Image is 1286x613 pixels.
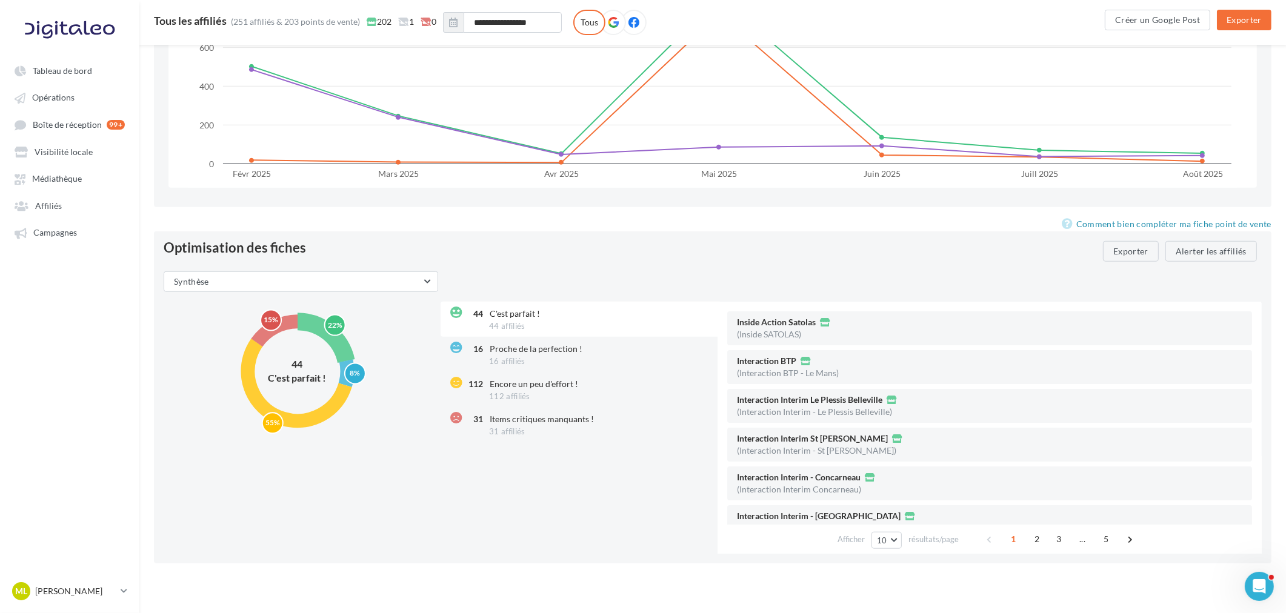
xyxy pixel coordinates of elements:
[107,120,125,130] div: 99+
[1062,217,1271,231] a: Comment bien compléter ma fiche point de vente
[164,271,438,292] button: Synthèse
[737,396,882,404] span: Interaction Interim Le Plessis Belleville
[7,113,132,136] a: Boîte de réception 99+
[7,194,132,216] a: Affiliés
[737,369,839,377] div: (Interaction BTP - Le Mans)
[864,168,901,179] text: Juin 2025
[164,241,306,254] div: Optimisation des fiches
[350,369,360,378] text: 8%
[489,321,525,331] span: 44 affiliés
[10,580,130,603] a: ML [PERSON_NAME]
[33,228,77,238] span: Campagnes
[490,308,540,319] span: C'est parfait !
[15,585,27,597] span: ML
[7,59,132,81] a: Tableau de bord
[1103,241,1159,262] button: Exporter
[468,378,483,390] div: 112
[32,174,82,184] span: Médiathèque
[490,414,594,424] span: Items critiques manquants !
[32,93,75,103] span: Opérations
[877,535,887,545] span: 10
[1217,10,1271,30] button: Exporter
[737,357,796,365] span: Interaction BTP
[231,16,360,28] div: (251 affiliés & 203 points de vente)
[737,446,896,455] div: (Interaction Interim - St [PERSON_NAME])
[838,534,865,545] span: Afficher
[737,434,888,443] span: Interaction Interim St [PERSON_NAME]
[490,343,582,354] span: Proche de la perfection !
[468,413,483,425] div: 31
[737,473,861,482] span: Interaction Interim - Concarneau
[544,168,579,179] text: Avr 2025
[737,408,892,416] div: (Interaction Interim - Le Plessis Belleville)
[737,512,901,520] span: Interaction Interim - [GEOGRAPHIC_DATA]
[1021,168,1058,179] text: Juill 2025
[871,532,902,549] button: 10
[1004,529,1023,549] span: 1
[1245,572,1274,601] iframe: Intercom live chat
[7,167,132,189] a: Médiathèque
[398,16,414,28] span: 1
[174,276,209,287] span: Synthèse
[701,168,737,179] text: Mai 2025
[490,379,578,389] span: Encore un peu d'effort !
[737,330,801,339] div: (Inside SATOLAS)
[1073,529,1092,549] span: ...
[33,65,92,76] span: Tableau de bord
[737,485,861,494] div: (Interaction Interim Concarneau)
[7,221,132,243] a: Campagnes
[367,16,391,28] span: 202
[737,318,816,326] span: Inside Action Satolas
[33,119,102,130] span: Boîte de réception
[264,316,278,325] text: 15%
[468,343,483,355] div: 16
[233,168,271,179] text: Févr 2025
[421,16,436,28] span: 0
[489,356,525,366] span: 16 affiliés
[35,585,116,597] p: [PERSON_NAME]
[7,141,132,162] a: Visibilité locale
[7,86,132,108] a: Opérations
[199,120,214,130] text: 200
[378,168,419,179] text: Mars 2025
[908,534,959,545] span: résultats/page
[154,15,227,26] div: Tous les affiliés
[261,358,334,372] div: 44
[327,320,342,330] text: 22%
[1096,529,1116,549] span: 5
[35,200,62,211] span: Affiliés
[573,10,605,35] label: Tous
[35,147,93,157] span: Visibilité locale
[1165,241,1257,262] button: Alerter les affiliés
[1183,168,1223,179] text: Août 2025
[737,524,907,532] div: (Interaction Intérim - [GEOGRAPHIC_DATA])
[1027,529,1047,549] span: 2
[1049,529,1068,549] span: 3
[489,391,530,401] span: 112 affiliés
[265,419,279,428] text: 55%
[209,159,214,169] text: 0
[468,308,483,320] div: 44
[199,42,214,53] text: 600
[489,426,525,436] span: 31 affiliés
[261,371,334,385] div: C'est parfait !
[1105,10,1210,30] button: Créer un Google Post
[199,81,214,91] text: 400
